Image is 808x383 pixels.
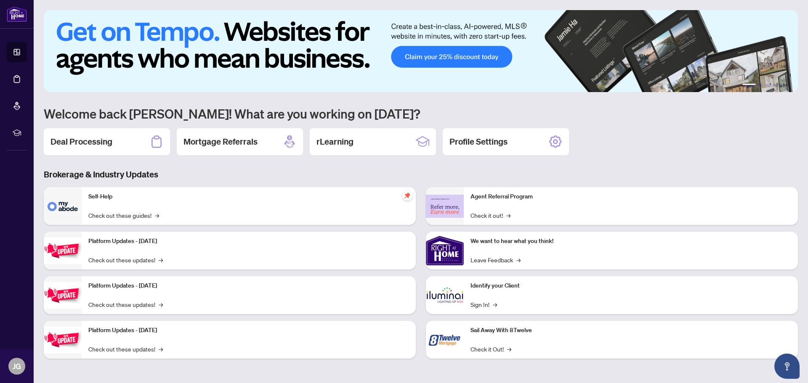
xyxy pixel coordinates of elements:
[786,84,789,87] button: 6
[742,84,756,87] button: 1
[470,211,510,220] a: Check it out!→
[506,211,510,220] span: →
[44,238,82,264] img: Platform Updates - July 21, 2025
[470,255,521,264] a: Leave Feedback→
[426,276,464,314] img: Identify your Client
[155,211,159,220] span: →
[44,10,798,92] img: Slide 0
[50,136,112,148] h2: Deal Processing
[470,192,791,201] p: Agent Referral Program
[88,281,409,291] p: Platform Updates - [DATE]
[470,281,791,291] p: Identify your Client
[493,300,497,309] span: →
[88,326,409,335] p: Platform Updates - [DATE]
[7,6,27,22] img: logo
[759,84,763,87] button: 2
[426,232,464,269] img: We want to hear what you think!
[470,237,791,246] p: We want to hear what you think!
[88,344,163,354] a: Check out these updates!→
[13,360,21,372] span: JG
[779,84,783,87] button: 5
[774,354,800,379] button: Open asap
[766,84,769,87] button: 3
[402,190,412,201] span: pushpin
[426,195,464,218] img: Agent Referral Program
[88,211,159,220] a: Check out these guides!→
[88,300,163,309] a: Check out these updates!→
[88,192,409,201] p: Self-Help
[183,136,258,148] h2: Mortgage Referrals
[44,106,798,122] h1: Welcome back [PERSON_NAME]! What are you working on [DATE]?
[44,169,798,180] h3: Brokerage & Industry Updates
[159,255,163,264] span: →
[449,136,508,148] h2: Profile Settings
[426,321,464,359] img: Sail Away With 8Twelve
[507,344,511,354] span: →
[773,84,776,87] button: 4
[88,237,409,246] p: Platform Updates - [DATE]
[44,327,82,353] img: Platform Updates - June 23, 2025
[159,344,163,354] span: →
[88,255,163,264] a: Check out these updates!→
[470,344,511,354] a: Check it Out!→
[470,300,497,309] a: Sign In!→
[470,326,791,335] p: Sail Away With 8Twelve
[44,282,82,309] img: Platform Updates - July 8, 2025
[44,187,82,225] img: Self-Help
[159,300,163,309] span: →
[316,136,353,148] h2: rLearning
[516,255,521,264] span: →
